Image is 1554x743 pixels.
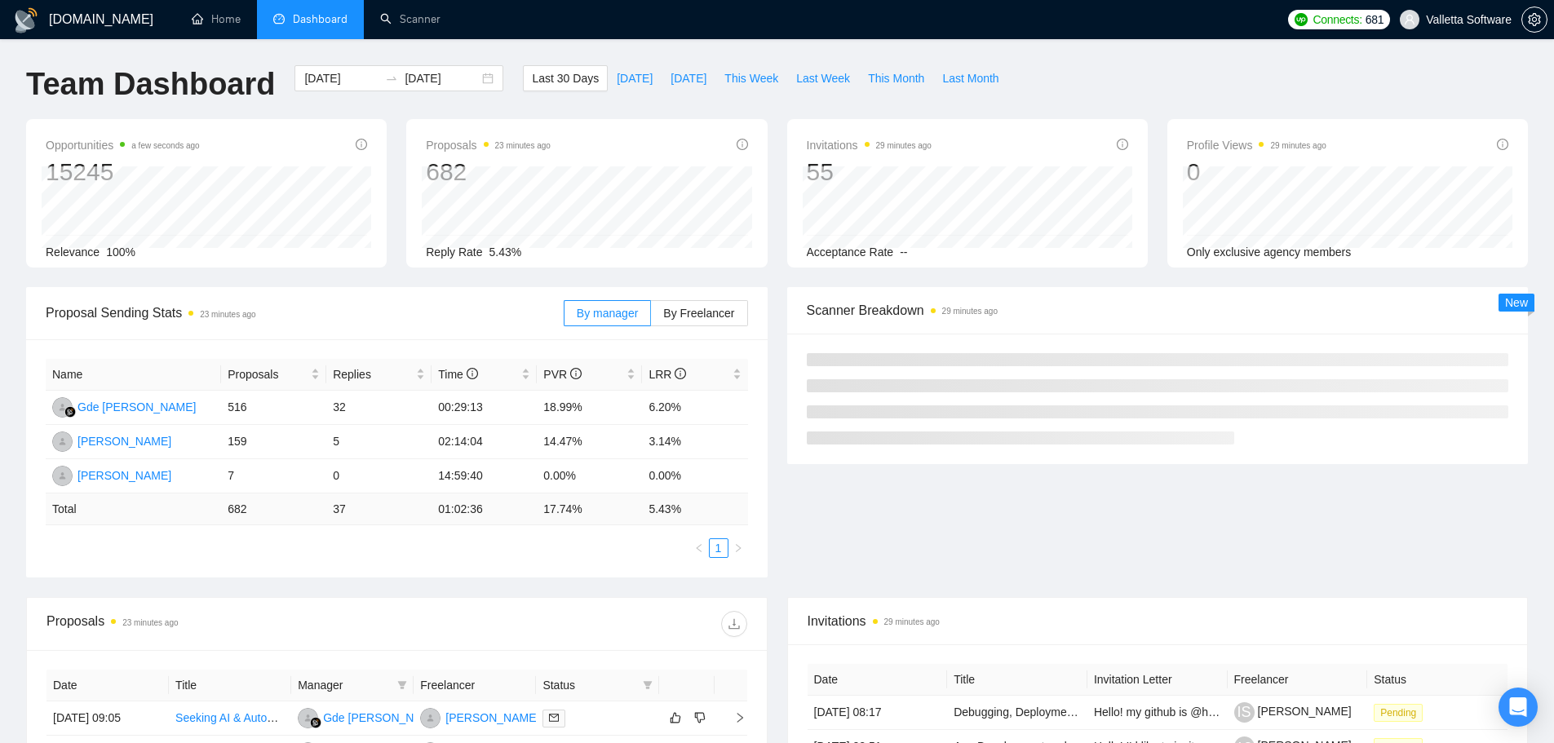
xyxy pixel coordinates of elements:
[293,12,348,26] span: Dashboard
[1497,139,1508,150] span: info-circle
[1505,296,1528,309] span: New
[859,65,933,91] button: This Month
[1499,688,1538,727] div: Open Intercom Messenger
[787,65,859,91] button: Last Week
[432,493,537,525] td: 01:02:36
[543,368,582,381] span: PVR
[26,65,275,104] h1: Team Dashboard
[106,245,135,259] span: 100%
[221,359,326,391] th: Proposals
[689,538,709,558] button: left
[807,245,894,259] span: Acceptance Rate
[900,245,907,259] span: --
[642,493,747,525] td: 5.43 %
[445,709,539,727] div: [PERSON_NAME]
[608,65,662,91] button: [DATE]
[228,365,308,383] span: Proposals
[577,307,638,320] span: By manager
[298,708,318,728] img: GK
[432,459,537,493] td: 14:59:40
[221,425,326,459] td: 159
[549,713,559,723] span: mail
[523,65,608,91] button: Last 30 Days
[542,676,635,694] span: Status
[326,459,432,493] td: 0
[662,65,715,91] button: [DATE]
[169,670,291,701] th: Title
[690,708,710,728] button: dislike
[737,139,748,150] span: info-circle
[175,711,551,724] a: Seeking AI & Automation Mentor (n8n + AI Agents) for Hands-On Learning
[1117,139,1128,150] span: info-circle
[649,368,686,381] span: LRR
[808,664,948,696] th: Date
[397,680,407,690] span: filter
[1228,664,1368,696] th: Freelancer
[221,493,326,525] td: 682
[326,425,432,459] td: 5
[617,69,653,87] span: [DATE]
[323,709,442,727] div: Gde [PERSON_NAME]
[570,368,582,379] span: info-circle
[221,459,326,493] td: 7
[694,711,706,724] span: dislike
[694,543,704,553] span: left
[1366,11,1384,29] span: 681
[77,467,171,484] div: [PERSON_NAME]
[420,708,441,728] img: MT
[807,300,1509,321] span: Scanner Breakdown
[1521,7,1547,33] button: setting
[426,135,551,155] span: Proposals
[642,425,747,459] td: 3.14%
[642,391,747,425] td: 6.20%
[291,670,414,701] th: Manager
[221,391,326,425] td: 516
[947,664,1087,696] th: Title
[876,141,932,150] time: 29 minutes ago
[796,69,850,87] span: Last Week
[380,12,441,26] a: searchScanner
[46,493,221,525] td: Total
[1521,13,1547,26] a: setting
[131,141,199,150] time: a few seconds ago
[884,617,940,626] time: 29 minutes ago
[432,391,537,425] td: 00:29:13
[467,368,478,379] span: info-circle
[643,680,653,690] span: filter
[1404,14,1415,25] span: user
[426,245,482,259] span: Reply Rate
[356,139,367,150] span: info-circle
[733,543,743,553] span: right
[947,696,1087,730] td: Debugging, Deployment, and Maintenance Specialist
[670,711,681,724] span: like
[420,710,539,723] a: MT[PERSON_NAME]
[942,307,998,316] time: 29 minutes ago
[64,406,76,418] img: gigradar-bm.png
[671,69,706,87] span: [DATE]
[200,310,255,319] time: 23 minutes ago
[942,69,998,87] span: Last Month
[438,368,477,381] span: Time
[489,245,522,259] span: 5.43%
[1087,664,1228,696] th: Invitation Letter
[1187,135,1326,155] span: Profile Views
[1295,13,1308,26] img: upwork-logo.png
[52,468,171,481] a: MK[PERSON_NAME]
[13,7,39,33] img: logo
[326,493,432,525] td: 37
[169,701,291,736] td: Seeking AI & Automation Mentor (n8n + AI Agents) for Hands-On Learning
[298,710,442,723] a: GKGde [PERSON_NAME]
[52,400,197,413] a: GKGde [PERSON_NAME]
[326,359,432,391] th: Replies
[933,65,1007,91] button: Last Month
[52,434,171,447] a: VS[PERSON_NAME]
[868,69,924,87] span: This Month
[537,459,642,493] td: 0.00%
[666,708,685,728] button: like
[1187,245,1352,259] span: Only exclusive agency members
[426,157,551,188] div: 682
[808,611,1508,631] span: Invitations
[728,538,748,558] li: Next Page
[675,368,686,379] span: info-circle
[333,365,413,383] span: Replies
